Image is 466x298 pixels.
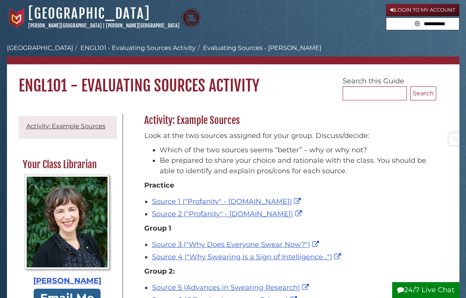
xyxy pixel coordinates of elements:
[7,8,26,28] img: Calvin University
[23,275,112,287] div: [PERSON_NAME]
[412,18,422,28] button: Search
[152,197,303,206] a: Source 1 ("Profanity" - [DOMAIN_NAME])
[19,158,116,171] h2: Your Class Librarian
[28,22,102,29] a: [PERSON_NAME][GEOGRAPHIC_DATA]
[7,43,459,64] nav: breadcrumb
[144,224,171,233] strong: Group 1
[25,175,109,269] img: Profile Photo
[160,155,432,176] li: Be prepared to share your choice and rationale with the class. You should be able to identify and...
[446,135,464,143] a: Back to Top
[160,145,432,155] li: Which of the two sources seems “better” – why or why not?
[152,240,321,249] a: Source 3 ("Why Does Everyone Swear Now?")
[103,22,105,29] span: |
[106,22,179,29] a: [PERSON_NAME][GEOGRAPHIC_DATA]
[80,44,196,52] a: ENGL101 - Evaluating Sources Activity
[7,64,459,95] h1: ENGL101 - Evaluating Sources Activity
[152,253,343,261] a: Source 4 ("Why Swearing is a Sign of Intelligence...")
[7,44,73,52] a: [GEOGRAPHIC_DATA]
[140,114,436,127] h2: Activity: Example Sources
[152,283,311,292] a: Source 5 (Advances in Swearing Research)
[386,17,459,31] form: Search library guides, policies, and FAQs.
[410,86,436,100] button: Search
[28,5,150,22] a: [GEOGRAPHIC_DATA]
[196,43,321,53] li: Evaluating Sources - [PERSON_NAME]
[144,181,174,189] strong: Practice
[392,282,459,298] button: 24/7 Live Chat
[144,131,432,141] p: Look at the two sources assigned for your group. Discuss/decide:
[26,122,106,130] a: Activity: Example Sources
[23,175,112,287] a: Profile Photo [PERSON_NAME]
[144,267,175,276] strong: Group 2:
[152,210,304,218] a: Source 2 ("Profanity" - [DOMAIN_NAME])
[386,4,459,16] a: Login to My Account
[181,8,201,28] img: Calvin Theological Seminary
